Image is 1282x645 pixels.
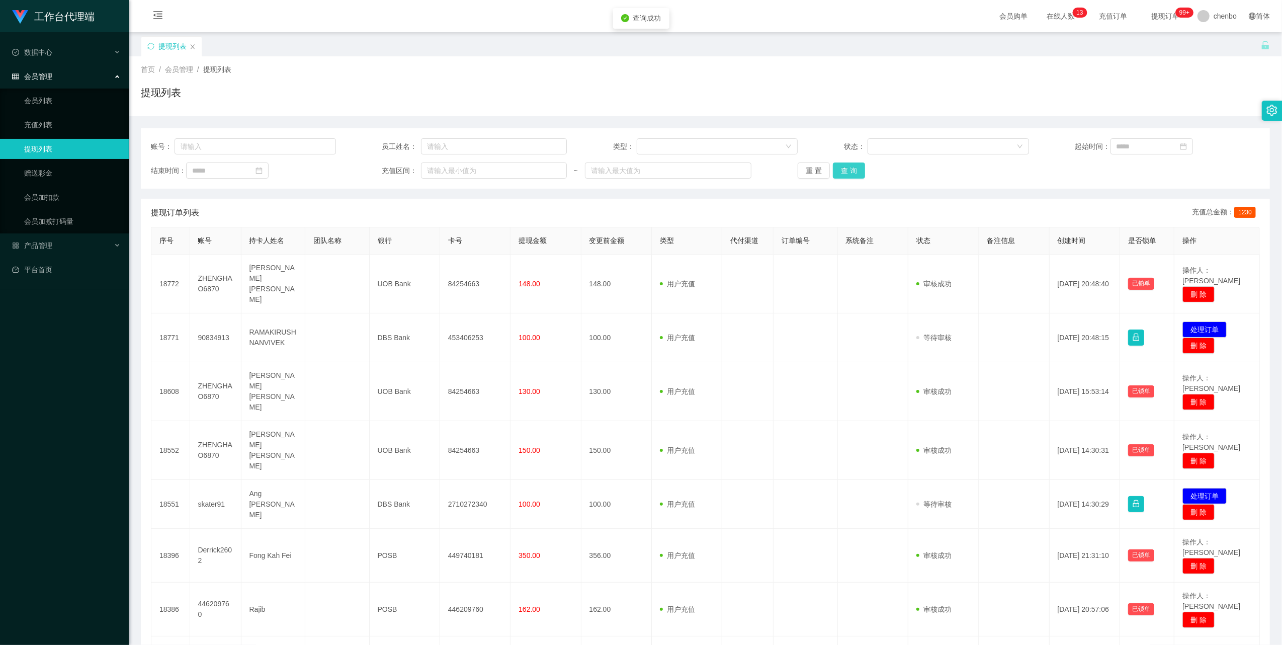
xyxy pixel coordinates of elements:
[255,167,263,174] i: 图标: calendar
[916,551,952,559] span: 审核成功
[370,362,440,421] td: UOB Bank
[159,65,161,73] span: /
[782,236,810,245] span: 订单编号
[1094,13,1132,20] span: 充值订单
[1175,8,1193,18] sup: 1015
[581,255,652,313] td: 148.00
[24,139,121,159] a: 提现列表
[24,163,121,183] a: 赠送彩金
[1146,13,1184,20] span: 提现订单
[660,446,695,454] span: 用户充值
[440,421,510,480] td: 84254663
[12,48,52,56] span: 数据中心
[382,166,420,176] span: 充值区间：
[844,141,868,152] span: 状态：
[581,583,652,636] td: 162.00
[916,605,952,613] span: 审核成功
[660,551,695,559] span: 用户充值
[24,115,121,135] a: 充值列表
[370,529,440,583] td: POSB
[916,334,952,342] span: 等待审核
[1128,278,1154,290] button: 已锁单
[1050,255,1120,313] td: [DATE] 20:48:40
[151,480,190,529] td: 18551
[1050,313,1120,362] td: [DATE] 20:48:15
[1182,504,1215,520] button: 删 除
[190,362,241,421] td: ZHENGHAO6870
[421,163,567,179] input: 请输入最小值为
[151,207,199,219] span: 提现订单列表
[519,280,540,288] span: 148.00
[241,480,306,529] td: Ang [PERSON_NAME]
[241,583,306,636] td: Rajib
[581,421,652,480] td: 150.00
[519,236,547,245] span: 提现金额
[440,313,510,362] td: 453406253
[916,446,952,454] span: 审核成功
[660,500,695,508] span: 用户充值
[1050,583,1120,636] td: [DATE] 20:57:06
[1182,488,1227,504] button: 处理订单
[198,236,212,245] span: 账号
[190,421,241,480] td: ZHENGHAO6870
[1182,612,1215,628] button: 删 除
[440,362,510,421] td: 84254663
[440,480,510,529] td: 2710272340
[313,236,341,245] span: 团队名称
[798,163,830,179] button: 重 置
[1182,394,1215,410] button: 删 除
[987,236,1015,245] span: 备注信息
[1080,8,1083,18] p: 3
[1072,8,1087,18] sup: 13
[190,480,241,529] td: skater91
[1017,143,1023,150] i: 图标: down
[175,138,336,154] input: 请输入
[12,242,19,249] i: 图标: appstore-o
[519,387,540,395] span: 130.00
[141,65,155,73] span: 首页
[24,211,121,231] a: 会员加减打码量
[159,236,174,245] span: 序号
[1261,41,1270,50] i: 图标: unlock
[1182,592,1240,610] span: 操作人：[PERSON_NAME]
[786,143,792,150] i: 图标: down
[241,362,306,421] td: [PERSON_NAME] [PERSON_NAME]
[1249,13,1256,20] i: 图标: global
[1050,529,1120,583] td: [DATE] 21:31:10
[1182,374,1240,392] span: 操作人：[PERSON_NAME]
[1182,338,1215,354] button: 删 除
[241,255,306,313] td: [PERSON_NAME] [PERSON_NAME]
[1182,236,1196,245] span: 操作
[1182,266,1240,285] span: 操作人：[PERSON_NAME]
[370,421,440,480] td: UOB Bank
[1182,433,1240,451] span: 操作人：[PERSON_NAME]
[1042,13,1080,20] span: 在线人数
[241,313,306,362] td: RAMAKIRUSHNANVIVEK
[370,313,440,362] td: DBS Bank
[241,529,306,583] td: Fong Kah Fei
[660,605,695,613] span: 用户充值
[1234,207,1256,218] span: 1230
[660,387,695,395] span: 用户充值
[1182,538,1240,556] span: 操作人：[PERSON_NAME]
[190,529,241,583] td: Derrick2602
[190,255,241,313] td: ZHENGHAO6870
[660,334,695,342] span: 用户充值
[1128,444,1154,456] button: 已锁单
[581,529,652,583] td: 356.00
[916,500,952,508] span: 等待审核
[1075,141,1110,152] span: 起始时间：
[519,551,540,559] span: 350.00
[519,605,540,613] span: 162.00
[203,65,231,73] span: 提现列表
[24,187,121,207] a: 会员加扣款
[621,14,629,22] i: icon: check-circle
[241,421,306,480] td: [PERSON_NAME] [PERSON_NAME]
[1128,236,1156,245] span: 是否锁单
[151,529,190,583] td: 18396
[581,313,652,362] td: 100.00
[249,236,285,245] span: 持卡人姓名
[421,138,567,154] input: 请输入
[581,480,652,529] td: 100.00
[12,260,121,280] a: 图标: dashboard平台首页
